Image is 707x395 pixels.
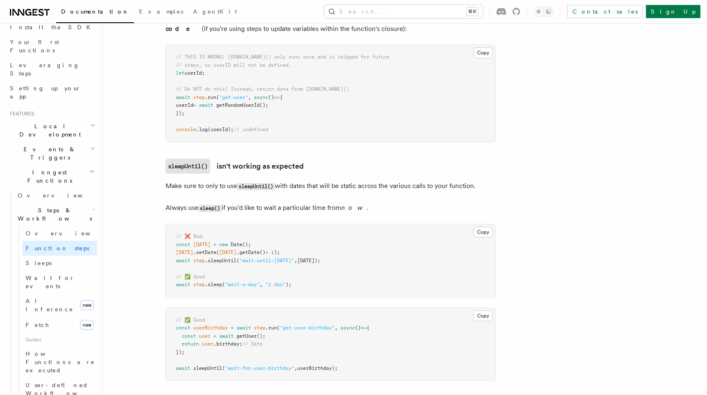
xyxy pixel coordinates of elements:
button: Steps & Workflows [14,203,97,226]
span: = [231,325,234,331]
span: getUser [236,333,257,339]
span: user [199,333,210,339]
span: // THIS IS WRONG! [DOMAIN_NAME]() only runs once and is skipped for future [176,54,390,60]
span: ( [216,249,219,255]
a: Examples [134,2,188,22]
span: new [80,300,94,310]
span: .birthday; [213,341,242,347]
span: Examples [139,8,183,15]
span: return [182,341,199,347]
span: new [219,242,228,247]
span: const [176,325,190,331]
span: Events & Triggers [7,145,90,162]
span: Inngest Functions [7,168,89,185]
span: .run [265,325,277,331]
span: .sleepUntil [205,258,236,263]
span: .run [205,94,216,100]
span: .setDate [193,249,216,255]
span: }); [176,349,184,355]
button: Copy [473,47,493,58]
span: Fetch [26,322,50,328]
span: Function steps [26,245,89,252]
span: Guides [22,333,97,346]
em: now [341,204,367,212]
a: AgentKit [188,2,242,22]
span: Wait for events [26,275,75,289]
span: ); [286,282,291,287]
span: AgentKit [193,8,237,15]
span: 1 [271,249,274,255]
span: new [80,320,94,330]
span: Install the SDK [10,24,95,31]
button: Events & Triggers [7,142,97,165]
span: = [213,242,216,247]
span: // ✅ Good [176,317,205,323]
span: = [213,333,216,339]
span: const [176,242,190,247]
span: ( [222,282,225,287]
span: getRandomUserId [216,102,260,108]
span: { [280,94,283,100]
button: Toggle dark mode [534,7,553,16]
a: Overview [22,226,97,241]
span: await [176,365,190,371]
span: step [193,258,205,263]
span: sleepUntil [193,365,222,371]
span: Setting up your app [10,85,81,100]
span: ( [216,94,219,100]
span: // ❌ Bad [176,233,202,239]
span: step [193,282,205,287]
span: user [202,341,213,347]
span: // Do NOT do this! Instead, return data from [DOMAIN_NAME]() [176,86,349,92]
span: = [193,102,196,108]
button: Copy [473,310,493,321]
span: [DATE] [193,242,210,247]
span: }); [176,111,184,116]
span: "wait-until-[DATE]" [239,258,294,263]
span: Date [231,242,242,247]
a: Fetchnew [22,317,97,333]
span: step [254,325,265,331]
span: Local Development [7,122,90,139]
a: Setting up your app [7,81,97,104]
span: Overview [18,192,103,199]
span: { [367,325,369,331]
span: await [236,325,251,331]
span: Overview [26,230,111,237]
span: (); [257,333,265,339]
button: Copy [473,227,493,237]
a: Sign Up [646,5,700,18]
span: // Date [242,341,262,347]
span: , [294,258,297,263]
span: await [176,258,190,263]
button: Search...⌘K [324,5,483,18]
button: Inngest Functions [7,165,97,188]
span: , [260,282,262,287]
span: "get-user" [219,94,248,100]
span: => [361,325,367,331]
span: Steps & Workflows [14,206,92,223]
span: , [294,365,297,371]
a: Documentation [56,2,134,23]
span: AI Inference [26,298,73,313]
span: const [182,333,196,339]
a: Sleeps [22,256,97,270]
a: Your first Functions [7,35,97,58]
a: How Functions are executed [22,346,97,378]
span: .sleep [205,282,222,287]
span: Sleeps [26,260,52,266]
a: Leveraging Steps [7,58,97,81]
a: Wait for events [22,270,97,294]
span: .getDate [236,249,260,255]
span: [DATE]); [297,258,320,263]
span: "wait-for-user-birthday" [225,365,294,371]
span: (); [242,242,251,247]
span: userId [176,102,193,108]
span: + [265,249,268,255]
span: Leveraging Steps [10,62,80,77]
span: () [260,249,265,255]
p: Make sure to only to use with dates that will be static across the various calls to your function. [166,180,496,192]
span: // steps, so userID will not be defined. [176,62,291,68]
code: sleep() [199,205,222,212]
span: .log [196,127,208,132]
